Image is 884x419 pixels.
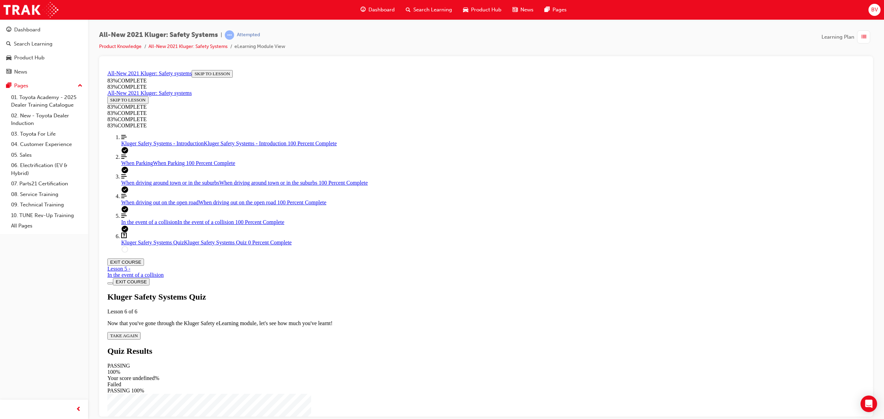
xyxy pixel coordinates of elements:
span: learningRecordVerb_ATTEMPT-icon [225,30,234,40]
a: When driving out on the open road 100 Percent Complete [17,126,760,138]
span: search-icon [6,41,11,47]
span: Search Learning [413,6,452,14]
a: pages-iconPages [539,3,572,17]
span: guage-icon [361,6,366,14]
span: Dashboard [368,6,395,14]
nav: Course Outline [3,67,760,186]
div: 83 % COMPLETE [3,43,99,49]
section: Course Overview [3,3,760,186]
button: Learning Plan [821,30,873,43]
h1: Quiz Results [3,279,760,289]
button: Pages [3,79,85,92]
a: 06. Electrification (EV & Hybrid) [8,160,85,178]
button: Toggle Course Overview [3,215,8,217]
button: EXIT COURSE [8,211,45,218]
span: TAKE AGAIN [6,266,33,271]
span: When driving around town or in the suburbs 100 Percent Complete [115,113,263,118]
span: In the event of a collision [17,152,73,158]
div: Lesson 6 of 6 [3,241,760,247]
a: In the event of a collision 100 Percent Complete [17,146,760,158]
span: pages-icon [6,83,11,89]
a: search-iconSearch Learning [400,3,458,17]
button: SKIP TO LESSON [3,29,44,37]
a: Kluger Safety Systems Quiz 0 Percent Complete [17,165,760,178]
div: PASSING [3,295,760,302]
div: Attempted [237,32,260,38]
div: Kluger Safety Systems Quiz [3,225,760,234]
a: guage-iconDashboard [355,3,400,17]
a: Search Learning [3,38,85,50]
a: 02. New - Toyota Dealer Induction [8,110,85,129]
button: BV [868,4,881,16]
span: car-icon [463,6,468,14]
a: When driving around town or in the suburbs 100 Percent Complete [17,106,760,119]
a: Lesson 5 - In the event of a collision [3,198,59,211]
span: Learning Plan [821,33,854,41]
button: TAKE AGAIN [3,265,36,272]
img: Trak [3,2,58,18]
span: search-icon [406,6,411,14]
a: Product Knowledge [99,43,142,49]
p: Now that you've gone through the Kluger Safety eLearning module, let's see how much you've learnt! [3,253,760,259]
a: All-New 2021 Kluger: Safety Systems [148,43,228,49]
span: When driving out on the open road [17,132,94,138]
a: 01. Toyota Academy - 2025 Dealer Training Catalogue [8,92,85,110]
button: DashboardSearch LearningProduct HubNews [3,22,85,79]
span: Kluger Safety Systems - Introduction 100 Percent Complete [99,73,232,79]
span: up-icon [78,81,83,90]
div: Dashboard [14,26,40,34]
a: Product Hub [3,51,85,64]
span: When driving out on the open road 100 Percent Complete [94,132,222,138]
span: When driving around town or in the suburbs [17,113,115,118]
a: 10. TUNE Rev-Up Training [8,210,85,221]
div: Product Hub [14,54,45,62]
section: Course Information [3,3,760,23]
span: Product Hub [471,6,501,14]
a: news-iconNews [507,3,539,17]
button: SKIP TO LESSON [87,3,128,10]
span: | [221,31,222,39]
span: pages-icon [545,6,550,14]
div: PASSING 100% [3,320,760,327]
a: 09. Technical Training [8,199,85,210]
span: In the event of a collision 100 Percent Complete [73,152,180,158]
a: 05. Sales [8,150,85,160]
div: News [14,68,27,76]
a: car-iconProduct Hub [458,3,507,17]
div: Search Learning [14,40,52,48]
button: EXIT COURSE [3,191,39,198]
a: 08. Service Training [8,189,85,200]
span: prev-icon [76,405,81,414]
div: Open Intercom Messenger [861,396,877,412]
div: 83 % COMPLETE [3,10,760,17]
a: 07. Parts21 Certification [8,178,85,189]
span: news-icon [512,6,518,14]
a: News [3,66,85,78]
div: Failed [3,314,760,320]
div: Pages [14,82,28,90]
span: Kluger Safety Systems - Introduction [17,73,99,79]
a: All Pages [8,221,85,231]
div: 83 % COMPLETE [3,17,760,23]
div: 83 % COMPLETE [3,49,760,55]
span: All-New 2021 Kluger: Safety Systems [99,31,218,39]
a: When Parking 100 Percent Complete [17,87,760,99]
span: list-icon [861,33,866,41]
div: Lesson 5 - [3,198,59,211]
div: Your score undefined% [3,308,760,314]
a: 04. Customer Experience [8,139,85,150]
span: Kluger Safety Systems Quiz [17,172,79,178]
div: 83 % COMPLETE [3,37,99,43]
div: 83 % COMPLETE [3,55,760,61]
li: eLearning Module View [234,43,285,51]
span: News [520,6,534,14]
span: Pages [552,6,567,14]
span: When Parking [17,93,48,99]
section: Course Information [3,23,99,49]
a: 03. Toyota For Life [8,129,85,139]
a: All-New 2021 Kluger: Safety systems [3,23,87,29]
div: In the event of a collision [3,205,59,211]
span: When Parking 100 Percent Complete [48,93,131,99]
